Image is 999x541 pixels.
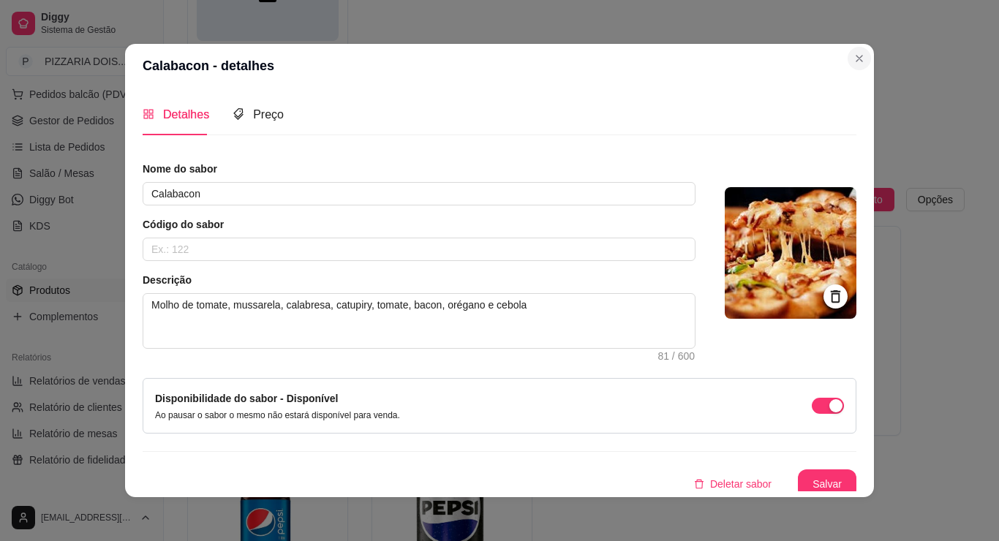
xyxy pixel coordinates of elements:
span: tags [233,108,244,120]
img: logo da loja [725,187,856,319]
span: appstore [143,108,154,120]
input: Ex.: 122 [143,238,695,261]
span: Preço [253,108,284,121]
input: Ex.: Calabresa acebolada [143,182,695,205]
span: Detalhes [163,108,209,121]
button: deleteDeletar sabor [682,469,783,499]
article: Nome do sabor [143,162,695,176]
button: Close [848,47,871,70]
textarea: Molho de tomate, mussarela, calabresa, catupiry, tomate, bacon, orégano e cebola [143,294,695,348]
span: delete [694,479,704,489]
label: Disponibilidade do sabor - Disponível [155,393,338,404]
header: Calabacon - detalhes [125,44,874,88]
article: Código do sabor [143,217,695,232]
article: Descrição [143,273,695,287]
p: Ao pausar o sabor o mesmo não estará disponível para venda. [155,409,400,421]
button: Salvar [798,469,856,499]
